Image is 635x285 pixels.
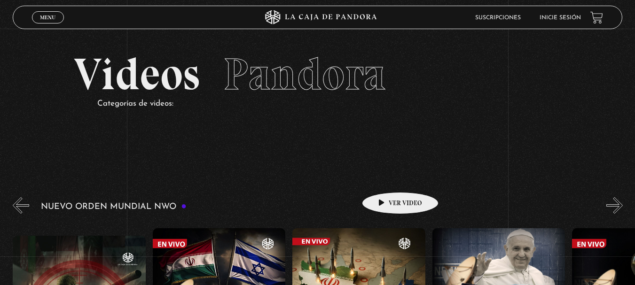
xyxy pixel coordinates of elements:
[41,202,187,211] h3: Nuevo Orden Mundial NWO
[606,197,623,214] button: Next
[74,52,562,97] h2: Videos
[13,197,29,214] button: Previous
[40,15,55,20] span: Menu
[223,47,386,101] span: Pandora
[97,97,562,111] p: Categorías de videos:
[540,15,581,21] a: Inicie sesión
[590,11,603,24] a: View your shopping cart
[475,15,521,21] a: Suscripciones
[37,23,59,29] span: Cerrar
